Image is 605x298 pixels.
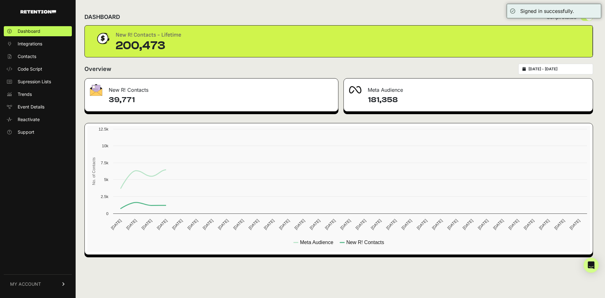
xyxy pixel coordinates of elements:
text: 0 [106,211,108,216]
text: [DATE] [569,218,581,231]
a: Trends [4,89,72,99]
h4: 39,771 [109,95,333,105]
span: Trends [18,91,32,97]
text: [DATE] [477,218,489,231]
text: New R! Contacts [346,240,384,245]
a: MY ACCOUNT [4,274,72,294]
text: [DATE] [508,218,520,231]
a: Event Details [4,102,72,112]
text: [DATE] [400,218,413,231]
text: [DATE] [446,218,458,231]
text: [DATE] [538,218,550,231]
text: [DATE] [370,218,382,231]
text: [DATE] [141,218,153,231]
text: [DATE] [125,218,138,231]
a: Integrations [4,39,72,49]
text: [DATE] [248,218,260,231]
h4: 181,358 [368,95,588,105]
text: [DATE] [553,218,566,231]
text: [DATE] [385,218,397,231]
a: Reactivate [4,114,72,125]
text: 5k [104,177,108,182]
h2: DASHBOARD [84,13,120,21]
text: [DATE] [202,218,214,231]
text: [DATE] [156,218,168,231]
text: [DATE] [416,218,428,231]
h2: Overview [84,65,111,73]
span: MY ACCOUNT [10,281,41,287]
text: [DATE] [217,218,229,231]
a: Dashboard [4,26,72,36]
text: [DATE] [293,218,306,231]
text: [DATE] [171,218,183,231]
span: Supression Lists [18,79,51,85]
img: Retention.com [20,10,56,14]
text: 12.5k [99,127,109,131]
img: fa-envelope-19ae18322b30453b285274b1b8af3d052b27d846a4fbe8435d1a52b978f639a2.png [90,84,102,96]
span: Reactivate [18,116,40,123]
text: [DATE] [187,218,199,231]
text: [DATE] [278,218,291,231]
a: Support [4,127,72,137]
a: Supression Lists [4,77,72,87]
div: Meta Audience [344,79,593,97]
text: 7.5k [101,161,109,165]
text: 10k [102,143,108,148]
img: fa-meta-2f981b61bb99beabf952f7030308934f19ce035c18b003e963880cc3fabeebb7.png [349,86,361,94]
text: [DATE] [232,218,245,231]
text: [DATE] [523,218,535,231]
text: No. of Contacts [91,157,96,185]
span: Contacts [18,53,36,60]
text: [DATE] [431,218,443,231]
text: [DATE] [339,218,352,231]
div: New R! Contacts - Lifetime [116,31,181,39]
span: Event Details [18,104,44,110]
div: 200,473 [116,39,181,52]
text: [DATE] [110,218,122,231]
span: Code Script [18,66,42,72]
div: New R! Contacts [85,79,338,97]
text: [DATE] [354,218,367,231]
span: Dashboard [18,28,40,34]
div: Open Intercom Messenger [584,258,599,273]
text: [DATE] [324,218,336,231]
text: [DATE] [309,218,321,231]
text: Meta Audience [300,240,333,245]
span: Integrations [18,41,42,47]
text: [DATE] [462,218,474,231]
div: Signed in successfully. [520,7,574,15]
text: [DATE] [492,218,504,231]
text: [DATE] [263,218,275,231]
span: Support [18,129,34,135]
a: Code Script [4,64,72,74]
a: Contacts [4,51,72,61]
text: 2.5k [101,194,109,199]
img: dollar-coin-05c43ed7efb7bc0c12610022525b4bbbb207c7efeef5aecc26f025e68dcafac9.png [95,31,111,46]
